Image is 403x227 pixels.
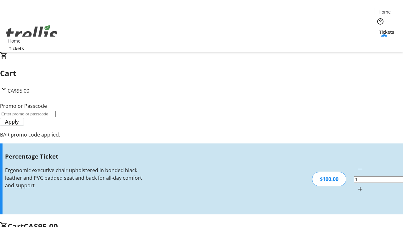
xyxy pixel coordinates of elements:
[4,38,24,44] a: Home
[374,15,387,28] button: Help
[4,45,29,52] a: Tickets
[4,18,60,49] img: Orient E2E Organization vjlQ4Jt33u's Logo
[312,172,346,186] div: $100.00
[378,9,391,15] span: Home
[354,183,366,195] button: Increment by one
[9,45,24,52] span: Tickets
[374,29,399,35] a: Tickets
[374,9,394,15] a: Home
[374,35,387,48] button: Cart
[5,118,19,125] span: Apply
[5,152,143,161] h3: Percentage Ticket
[354,163,366,175] button: Decrement by one
[8,38,20,44] span: Home
[8,87,29,94] span: CA$95.00
[379,29,394,35] span: Tickets
[5,166,143,189] div: Ergonomic executive chair upholstered in bonded black leather and PVC padded seat and back for al...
